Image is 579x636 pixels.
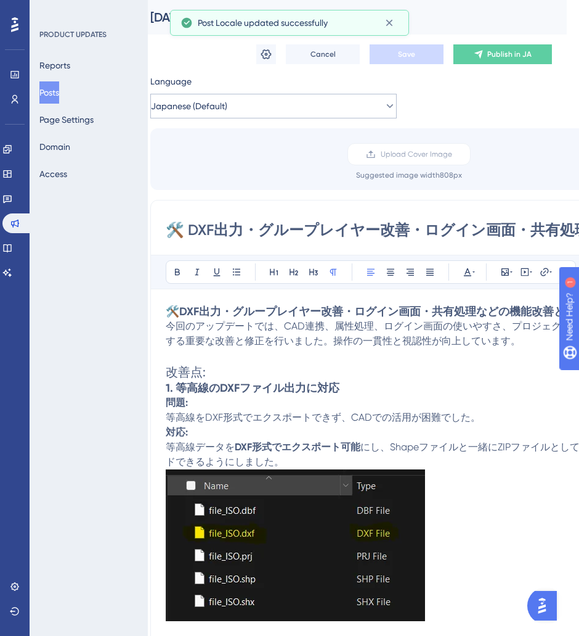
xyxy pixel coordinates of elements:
strong: 対応: [166,426,188,438]
span: Need Help? [29,3,77,18]
span: Japanese (Default) [151,99,227,114]
span: Language [150,74,192,89]
button: Page Settings [39,109,94,131]
div: [DATE] [150,9,521,26]
strong: 問題: [166,397,188,408]
strong: 1. 等高線のDXFファイル出力に対応 [166,381,339,395]
button: Save [370,44,443,64]
button: Japanese (Default) [150,94,397,118]
button: Cancel [286,44,360,64]
strong: DXF形式でエクスポート可能 [235,441,360,453]
span: 等高線データを [166,441,235,453]
span: Save [398,49,415,59]
button: Posts [39,81,59,104]
button: Reports [39,54,70,76]
div: PRODUCT UPDATES [39,30,107,39]
div: 1 [86,6,89,16]
span: Post Locale updated successfully [198,15,328,30]
iframe: UserGuiding AI Assistant Launcher [527,587,564,624]
button: Domain [39,136,70,158]
span: 改善点: [166,365,206,379]
span: 🛠️ [166,305,179,318]
span: 等高線をDXF形式でエクスポートできず、CADでの活用が困難でした。 [166,411,480,423]
span: Publish in JA [487,49,532,59]
span: Upload Cover Image [381,149,452,159]
button: Publish in JA [453,44,552,64]
div: Suggested image width 808 px [356,170,462,180]
span: Cancel [310,49,336,59]
button: Access [39,163,67,185]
